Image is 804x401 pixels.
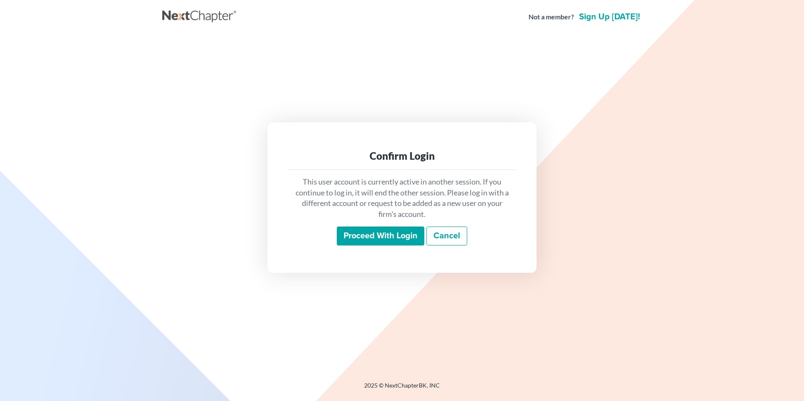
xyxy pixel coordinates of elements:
strong: Not a member? [529,12,574,22]
a: Sign up [DATE]! [577,13,642,21]
div: 2025 © NextChapterBK, INC [162,381,642,396]
input: Proceed with login [337,227,424,246]
p: This user account is currently active in another session. If you continue to log in, it will end ... [294,177,510,220]
a: Cancel [426,227,467,246]
div: Confirm Login [294,149,510,163]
